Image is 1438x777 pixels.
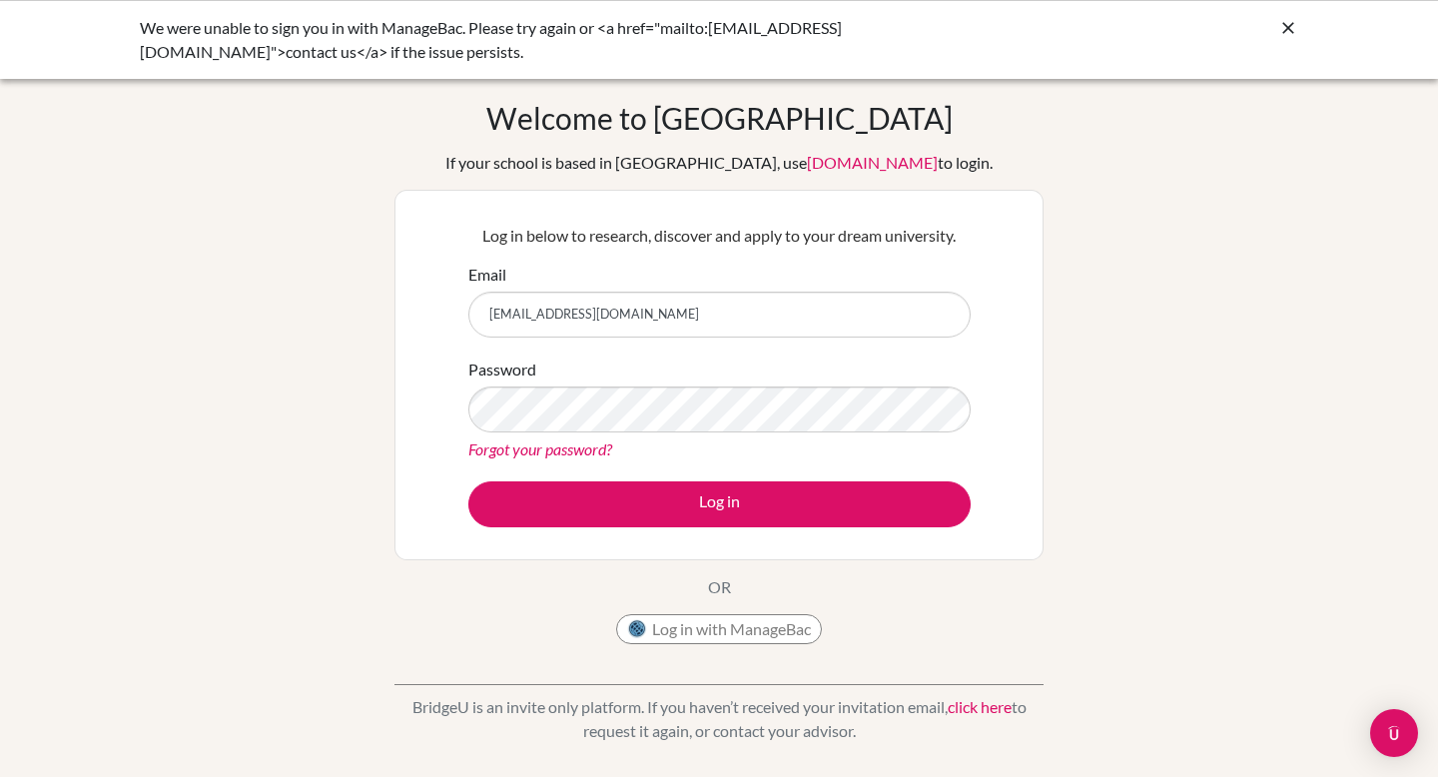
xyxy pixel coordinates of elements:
div: If your school is based in [GEOGRAPHIC_DATA], use to login. [445,151,993,175]
a: click here [948,697,1012,716]
p: Log in below to research, discover and apply to your dream university. [468,224,971,248]
div: We were unable to sign you in with ManageBac. Please try again or <a href="mailto:[EMAIL_ADDRESS]... [140,16,999,64]
a: [DOMAIN_NAME] [807,153,938,172]
a: Forgot your password? [468,439,612,458]
p: OR [708,575,731,599]
p: BridgeU is an invite only platform. If you haven’t received your invitation email, to request it ... [394,695,1044,743]
div: Open Intercom Messenger [1370,709,1418,757]
label: Email [468,263,506,287]
label: Password [468,358,536,382]
h1: Welcome to [GEOGRAPHIC_DATA] [486,100,953,136]
button: Log in [468,481,971,527]
button: Log in with ManageBac [616,614,822,644]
